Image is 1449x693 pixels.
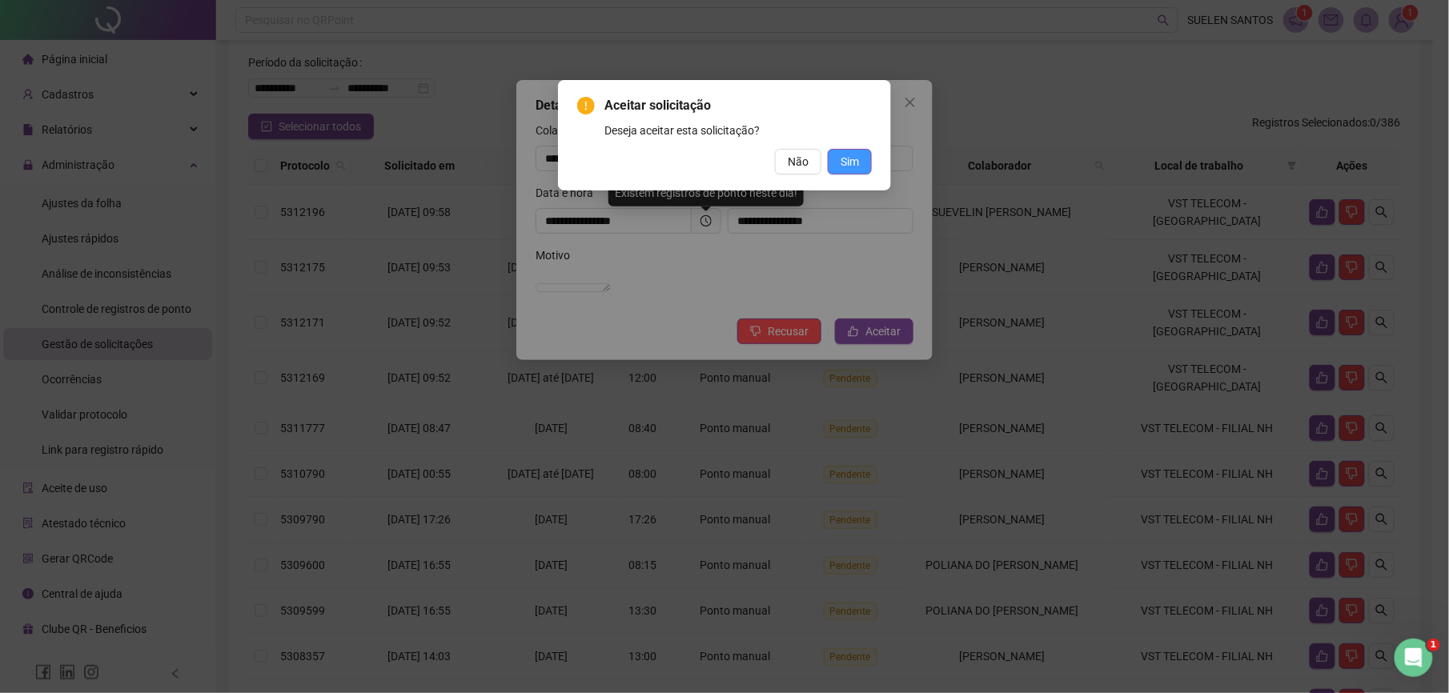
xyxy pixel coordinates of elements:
[604,122,872,139] div: Deseja aceitar esta solicitação?
[828,149,872,174] button: Sim
[841,153,859,170] span: Sim
[775,149,821,174] button: Não
[1427,639,1440,651] span: 1
[1395,639,1433,677] iframe: Intercom live chat
[604,96,872,115] span: Aceitar solicitação
[788,153,809,170] span: Não
[577,97,595,114] span: exclamation-circle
